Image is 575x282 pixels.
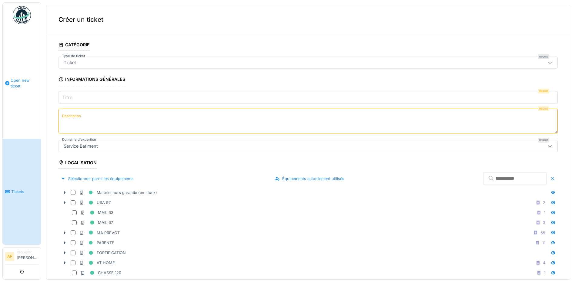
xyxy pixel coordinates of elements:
[17,250,38,254] div: Requester
[79,229,120,237] div: MA PREVOT
[59,175,136,183] div: Sélectionner parmi les équipements
[79,189,157,196] div: Matériel hors garantie (en stock)
[543,220,545,225] div: 3
[61,112,82,120] label: Description
[544,210,545,215] div: 1
[61,54,86,59] label: Type de ticket
[80,219,113,226] div: MAIL 67
[61,143,100,149] div: Service Batiment
[5,250,38,264] a: AF Requester[PERSON_NAME]
[13,6,31,24] img: Badge_color-CXgf-gQk.svg
[272,175,347,183] div: Équipements actuellement utilisés
[11,189,38,195] span: Tickets
[17,250,38,263] li: [PERSON_NAME]
[61,59,79,66] div: Ticket
[46,5,570,34] div: Créer un ticket
[80,209,113,216] div: MAIL 63
[542,240,545,246] div: 11
[79,199,111,206] div: USA 97
[543,200,545,205] div: 2
[538,138,549,143] div: Requis
[538,54,549,59] div: Requis
[5,252,14,261] li: AF
[79,239,114,247] div: PARENTÉ
[3,139,41,244] a: Tickets
[544,270,545,276] div: 1
[80,269,121,277] div: CHASSE 120
[79,249,126,257] div: FORTIFICATION
[59,158,97,169] div: Localisation
[3,28,41,139] a: Open new ticket
[59,75,125,85] div: Informations générales
[543,260,545,266] div: 4
[79,259,115,267] div: AT HOME
[61,137,97,142] label: Domaine d'expertise
[61,94,74,101] label: Titre
[538,89,549,93] div: Requis
[59,40,90,51] div: Catégorie
[11,77,38,89] span: Open new ticket
[540,230,545,236] div: 65
[538,106,549,111] div: Requis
